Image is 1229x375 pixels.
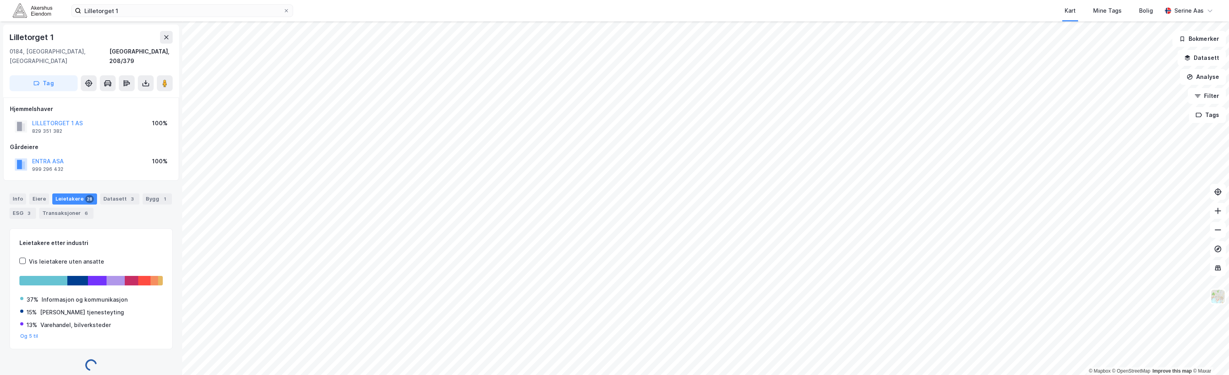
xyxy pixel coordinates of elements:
[1089,368,1111,374] a: Mapbox
[1189,107,1226,123] button: Tags
[52,193,97,205] div: Leietakere
[1189,337,1229,375] iframe: Chat Widget
[27,320,37,330] div: 13%
[42,295,128,304] div: Informasjon og kommunikasjon
[10,208,36,219] div: ESG
[10,47,109,66] div: 0184, [GEOGRAPHIC_DATA], [GEOGRAPHIC_DATA]
[1172,31,1226,47] button: Bokmerker
[32,166,63,172] div: 999 296 432
[20,333,38,339] button: Og 5 til
[1180,69,1226,85] button: Analyse
[10,193,26,205] div: Info
[25,209,33,217] div: 3
[1189,337,1229,375] div: Kontrollprogram for chat
[152,157,168,166] div: 100%
[10,75,78,91] button: Tag
[1112,368,1151,374] a: OpenStreetMap
[10,142,172,152] div: Gårdeiere
[161,195,169,203] div: 1
[1153,368,1192,374] a: Improve this map
[1188,88,1226,104] button: Filter
[100,193,139,205] div: Datasett
[1139,6,1153,15] div: Bolig
[85,359,97,371] img: spinner.a6d8c91a73a9ac5275cf975e30b51cfb.svg
[152,119,168,128] div: 100%
[40,308,124,317] div: [PERSON_NAME] tjenesteyting
[85,195,94,203] div: 28
[40,320,111,330] div: Varehandel, bilverksteder
[1174,6,1204,15] div: Serine Aas
[1093,6,1122,15] div: Mine Tags
[10,31,55,44] div: Lilletorget 1
[29,257,104,266] div: Vis leietakere uten ansatte
[32,128,62,134] div: 829 351 382
[29,193,49,205] div: Eiere
[81,5,283,17] input: Søk på adresse, matrikkel, gårdeiere, leietakere eller personer
[1210,289,1225,304] img: Z
[39,208,93,219] div: Transaksjoner
[128,195,136,203] div: 3
[1178,50,1226,66] button: Datasett
[1065,6,1076,15] div: Kart
[82,209,90,217] div: 6
[143,193,172,205] div: Bygg
[19,238,163,248] div: Leietakere etter industri
[10,104,172,114] div: Hjemmelshaver
[13,4,52,17] img: akershus-eiendom-logo.9091f326c980b4bce74ccdd9f866810c.svg
[27,295,38,304] div: 37%
[27,308,37,317] div: 15%
[109,47,173,66] div: [GEOGRAPHIC_DATA], 208/379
